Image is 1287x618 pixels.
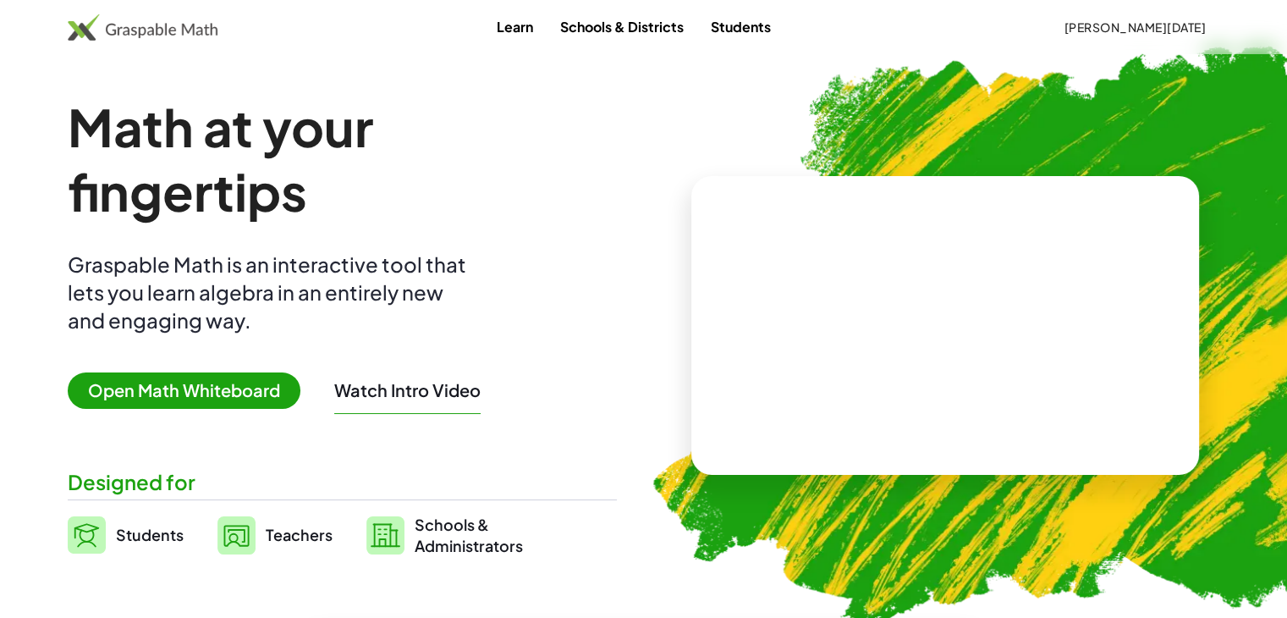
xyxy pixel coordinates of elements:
span: Teachers [266,525,333,544]
button: [PERSON_NAME][DATE] [1050,12,1219,42]
div: Graspable Math is an interactive tool that lets you learn algebra in an entirely new and engaging... [68,251,474,334]
a: Teachers [217,514,333,556]
a: Students [68,514,184,556]
span: Schools & Administrators [415,514,523,556]
div: Designed for [68,468,617,496]
h1: Math at your fingertips [68,95,606,223]
a: Schools & Districts [547,11,697,42]
span: Students [116,525,184,544]
img: svg%3e [68,516,106,554]
a: Learn [483,11,547,42]
img: svg%3e [217,516,256,555]
a: Open Math Whiteboard [68,383,314,400]
a: Schools &Administrators [366,514,523,556]
span: Open Math Whiteboard [68,372,300,409]
img: svg%3e [366,516,404,555]
video: What is this? This is dynamic math notation. Dynamic math notation plays a central role in how Gr... [818,262,1072,389]
button: Watch Intro Video [334,379,481,401]
a: Students [697,11,784,42]
span: [PERSON_NAME][DATE] [1064,19,1206,35]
